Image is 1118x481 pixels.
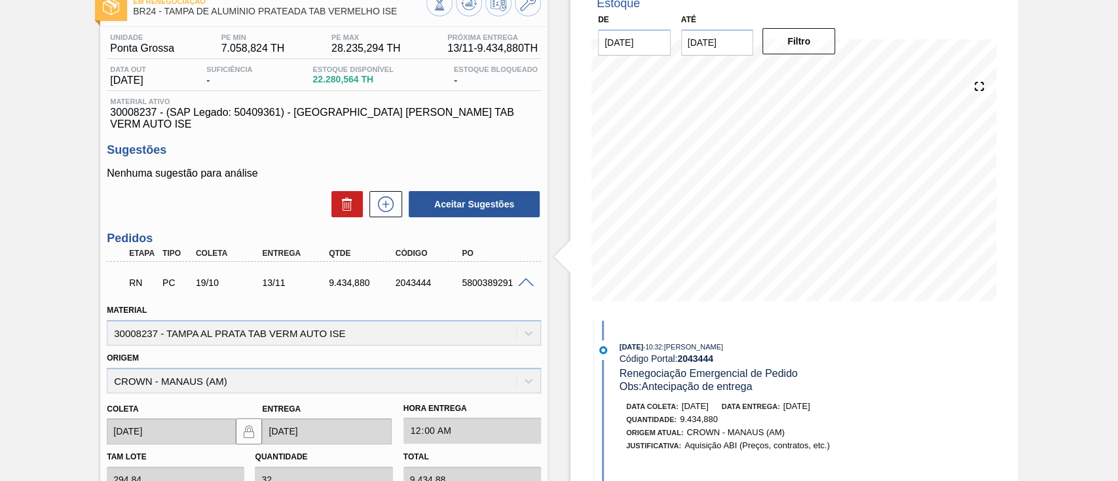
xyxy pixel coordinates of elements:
div: 19/10/2025 [193,277,267,288]
div: 5800389291 [458,277,532,288]
span: Estoque Disponível [312,65,393,73]
span: CROWN - MANAUS (AM) [686,427,785,437]
span: Material ativo [110,98,538,105]
span: Origem Atual: [626,429,683,436]
input: dd/mm/yyyy [262,418,391,444]
div: Excluir Sugestões [325,191,363,217]
label: Entrega [262,404,301,414]
h3: Sugestões [107,143,541,157]
span: Renegociação Emergencial de Pedido [620,368,798,379]
span: Estoque Bloqueado [454,65,538,73]
div: Qtde [326,249,400,258]
div: Aceitar Sugestões [402,190,541,219]
div: Pedido de Compra [159,277,193,288]
p: Nenhuma sugestão para análise [107,168,541,179]
span: 22.280,564 TH [312,75,393,84]
span: Próxima Entrega [447,33,538,41]
span: Aquisição ABI (Preços, contratos, etc.) [684,440,830,450]
div: Coleta [193,249,267,258]
img: atual [599,346,607,354]
div: 9.434,880 [326,277,400,288]
span: Obs: Antecipação de entrega [620,381,753,392]
span: Quantidade : [626,416,677,423]
span: Ponta Grossa [110,43,174,54]
button: locked [236,418,262,444]
span: Justificativa: [626,442,681,450]
span: 7.058,824 TH [221,43,285,54]
span: [DATE] [620,343,643,351]
div: 13/11/2025 [259,277,333,288]
div: - [203,65,255,86]
label: Tam lote [107,452,146,461]
button: Filtro [762,28,835,54]
input: dd/mm/yyyy [107,418,236,444]
span: Data out [110,65,146,73]
label: Quantidade [255,452,307,461]
input: dd/mm/yyyy [598,29,671,56]
label: De [598,15,609,24]
label: Até [681,15,696,24]
span: [DATE] [682,401,709,411]
div: Entrega [259,249,333,258]
span: BR24 - TAMPA DE ALUMÍNIO PRATEADA TAB VERMELHO ISE [133,7,426,16]
span: Data coleta: [626,402,679,410]
span: 28.235,294 TH [331,43,401,54]
span: PE MAX [331,33,401,41]
label: Material [107,306,147,315]
span: Unidade [110,33,174,41]
p: RN [129,277,157,288]
span: Data entrega: [722,402,780,410]
label: Origem [107,353,139,363]
div: Tipo [159,249,193,258]
button: Aceitar Sugestões [409,191,540,217]
div: Código Portal: [620,353,931,364]
span: : [PERSON_NAME] [661,343,723,351]
span: [DATE] [783,401,810,411]
span: 13/11 - 9.434,880 TH [447,43,538,54]
div: 2043444 [392,277,466,288]
strong: 2043444 [677,353,713,364]
label: Total [403,452,429,461]
div: Etapa [126,249,160,258]
span: PE MIN [221,33,285,41]
img: locked [241,423,257,439]
h3: Pedidos [107,232,541,245]
div: Código [392,249,466,258]
span: Suficiência [206,65,252,73]
span: - 10:32 [643,344,661,351]
span: [DATE] [110,75,146,86]
div: PO [458,249,532,258]
div: Nova sugestão [363,191,402,217]
div: - [451,65,541,86]
label: Hora Entrega [403,399,541,418]
input: dd/mm/yyyy [681,29,754,56]
span: 30008237 - (SAP Legado: 50409361) - [GEOGRAPHIC_DATA] [PERSON_NAME] TAB VERM AUTO ISE [110,107,538,130]
label: Coleta [107,404,138,414]
span: 9.434,880 [680,414,718,424]
div: Em Renegociação [126,268,160,297]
